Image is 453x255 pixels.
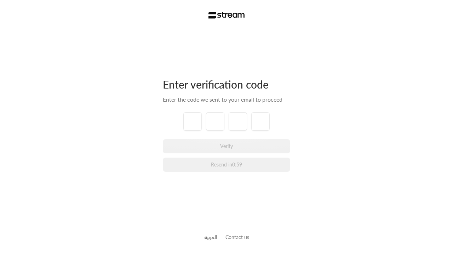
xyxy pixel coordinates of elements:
a: العربية [204,231,217,244]
button: Contact us [225,233,249,241]
a: Contact us [225,234,249,240]
img: Stream Logo [208,12,245,19]
div: Enter verification code [163,78,290,91]
div: Enter the code we sent to your email to proceed [163,95,290,104]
